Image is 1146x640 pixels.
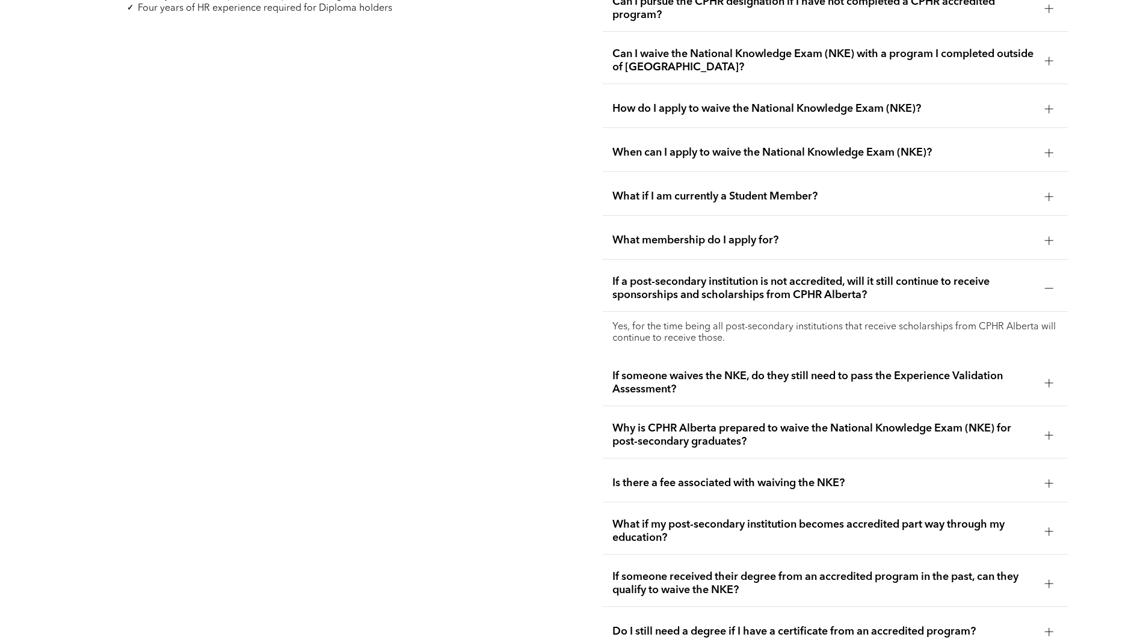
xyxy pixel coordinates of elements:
[612,47,1035,74] span: Can I waive the National Knowledge Exam (NKE) with a program I completed outside of [GEOGRAPHIC_D...
[612,234,1035,247] span: What membership do I apply for?
[612,275,1035,302] span: If a post-secondary institution is not accredited, will it still continue to receive sponsorships...
[612,422,1035,448] span: Why is CPHR Alberta prepared to waive the National Knowledge Exam (NKE) for post-secondary gradua...
[612,370,1035,396] span: If someone waives the NKE, do they still need to pass the Experience Validation Assessment?
[612,625,1035,638] span: Do I still need a degree if I have a certificate from an accredited program?
[612,146,1035,159] span: When can I apply to waive the National Knowledge Exam (NKE)?
[612,322,1058,344] p: Yes, for the time being all post-secondary institutions that receive scholarships from CPHR Alber...
[612,190,1035,203] span: What if I am currently a Student Member?
[612,102,1035,115] span: How do I apply to waive the National Knowledge Exam (NKE)?
[612,518,1035,544] span: What if my post-secondary institution becomes accredited part way through my education?
[612,477,1035,490] span: Is there a fee associated with waiving the NKE?
[138,4,392,13] span: Four years of HR experience required for Diploma holders
[612,570,1035,597] span: If someone received their degree from an accredited program in the past, can they qualify to waiv...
